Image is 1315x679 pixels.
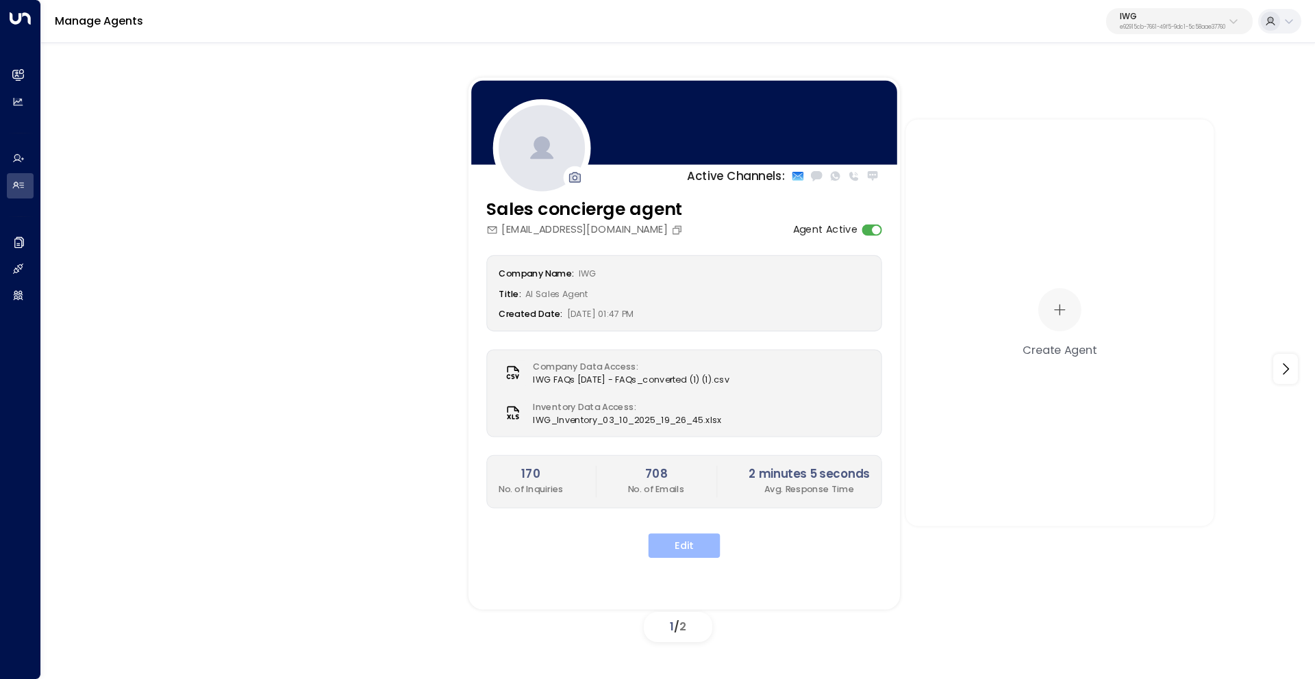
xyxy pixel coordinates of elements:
span: AI Sales Agent [525,287,588,300]
a: Manage Agents [55,13,143,29]
span: [DATE] 01:47 PM [567,307,634,320]
button: Edit [649,533,721,558]
span: IWG_Inventory_03_10_2025_19_26_45.xlsx [534,413,722,426]
h3: Sales concierge agent [486,196,686,222]
label: Inventory Data Access: [534,400,715,413]
label: Company Data Access: [534,360,723,373]
h2: 708 [628,465,684,483]
label: Created Date: [499,307,562,320]
p: No. of Emails [628,483,684,496]
h2: 2 minutes 5 seconds [749,465,870,483]
p: Active Channels: [687,167,785,184]
span: IWG FAQs [DATE] - FAQs_converted (1) (1).csv [534,373,730,386]
h2: 170 [499,465,564,483]
p: e92915cb-7661-49f5-9dc1-5c58aae37760 [1120,25,1225,30]
label: Agent Active [793,222,858,237]
span: 2 [679,619,686,635]
div: Create Agent [1023,341,1097,357]
p: No. of Inquiries [499,483,564,496]
span: IWG [579,267,597,279]
button: Copy [671,224,686,235]
label: Title: [499,287,521,300]
div: [EMAIL_ADDRESS][DOMAIN_NAME] [486,222,686,237]
p: IWG [1120,12,1225,21]
span: 1 [670,619,674,635]
p: Avg. Response Time [749,483,870,496]
label: Company Name: [499,267,574,279]
div: / [644,612,712,642]
button: IWGe92915cb-7661-49f5-9dc1-5c58aae37760 [1106,8,1253,34]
